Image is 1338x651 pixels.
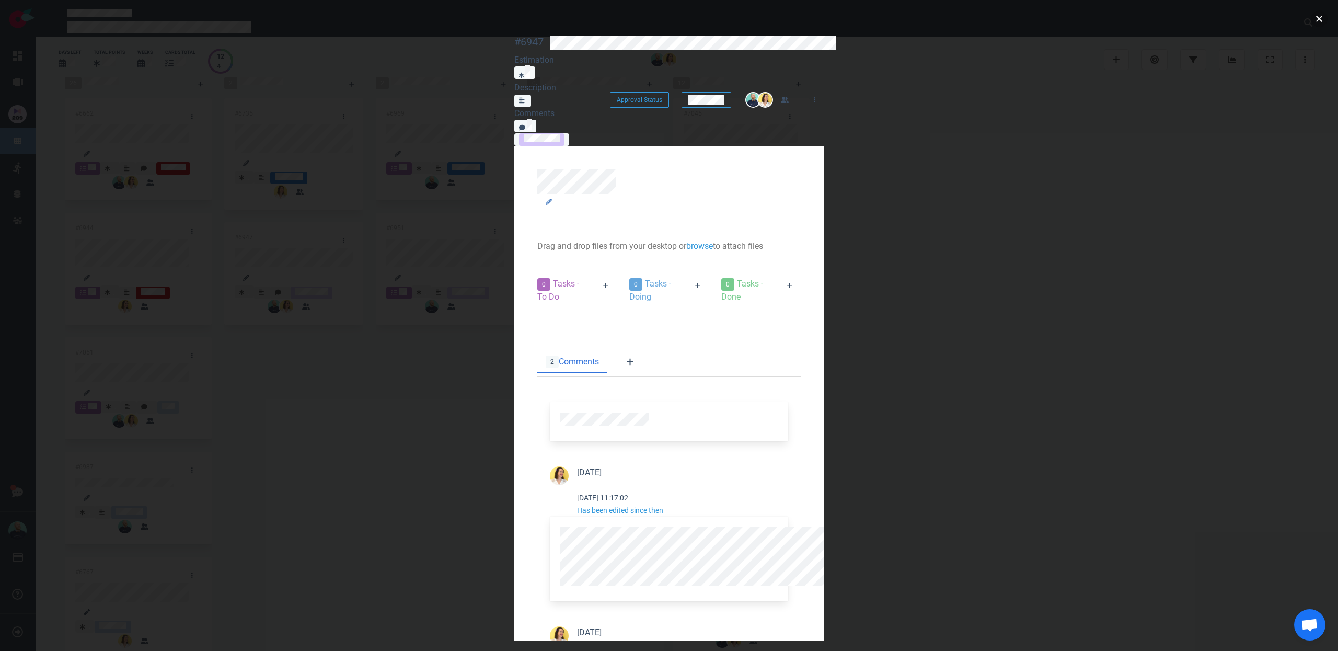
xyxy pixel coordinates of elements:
[629,278,642,291] span: 0
[537,279,579,302] span: Tasks - To Do
[1294,609,1325,641] div: Ouvrir le chat
[1311,10,1328,27] button: close
[577,626,628,639] div: [DATE]
[514,36,544,49] div: #6947
[537,278,550,291] span: 0
[713,241,763,251] span: to attach files
[746,93,760,107] img: 26
[577,466,663,479] div: [DATE]
[721,279,763,302] span: Tasks - Done
[514,54,572,66] div: Estimation
[577,506,663,515] small: Has been edited since then
[550,626,569,645] img: 36
[577,494,628,502] small: [DATE] 11:17:02
[559,356,599,368] span: Comments
[610,92,669,108] button: Approval Status
[546,356,559,368] span: 2
[629,279,671,302] span: Tasks - Doing
[514,107,572,120] div: Comments
[758,93,772,107] img: 26
[537,241,686,251] span: Drag and drop files from your desktop or
[721,278,734,291] span: 0
[550,466,569,485] img: 36
[514,82,572,94] div: Description
[686,241,713,251] a: browse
